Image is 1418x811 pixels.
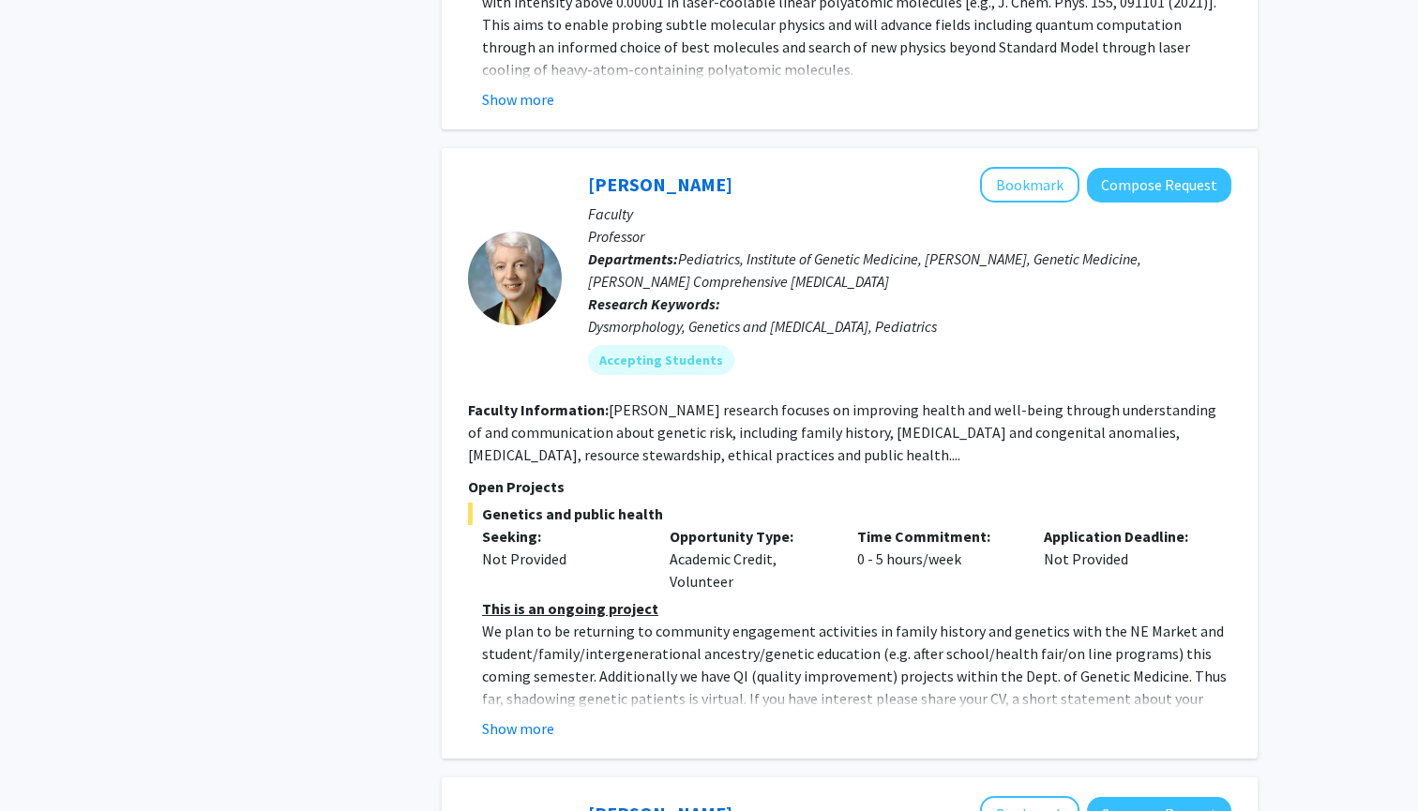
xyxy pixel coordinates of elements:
[980,167,1079,203] button: Add Joann Bodurtha to Bookmarks
[670,525,829,548] p: Opportunity Type:
[468,475,1231,498] p: Open Projects
[588,249,1141,291] span: Pediatrics, Institute of Genetic Medicine, [PERSON_NAME], Genetic Medicine, [PERSON_NAME] Compreh...
[588,225,1231,248] p: Professor
[1030,525,1217,593] div: Not Provided
[1087,168,1231,203] button: Compose Request to Joann Bodurtha
[857,525,1017,548] p: Time Commitment:
[482,599,658,618] u: This is an ongoing project
[482,548,641,570] div: Not Provided
[482,88,554,111] button: Show more
[588,294,720,313] b: Research Keywords:
[588,203,1231,225] p: Faculty
[468,503,1231,525] span: Genetics and public health
[656,525,843,593] div: Academic Credit, Volunteer
[468,400,1216,464] fg-read-more: [PERSON_NAME] research focuses on improving health and well-being through understanding of and co...
[588,173,732,196] a: [PERSON_NAME]
[588,249,678,268] b: Departments:
[14,727,80,797] iframe: Chat
[843,525,1031,593] div: 0 - 5 hours/week
[468,400,609,419] b: Faculty Information:
[588,345,734,375] mat-chip: Accepting Students
[482,620,1231,755] p: We plan to be returning to community engagement activities in family history and genetics with th...
[1044,525,1203,548] p: Application Deadline:
[482,525,641,548] p: Seeking:
[588,315,1231,338] div: Dysmorphology, Genetics and [MEDICAL_DATA], Pediatrics
[482,717,554,740] button: Show more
